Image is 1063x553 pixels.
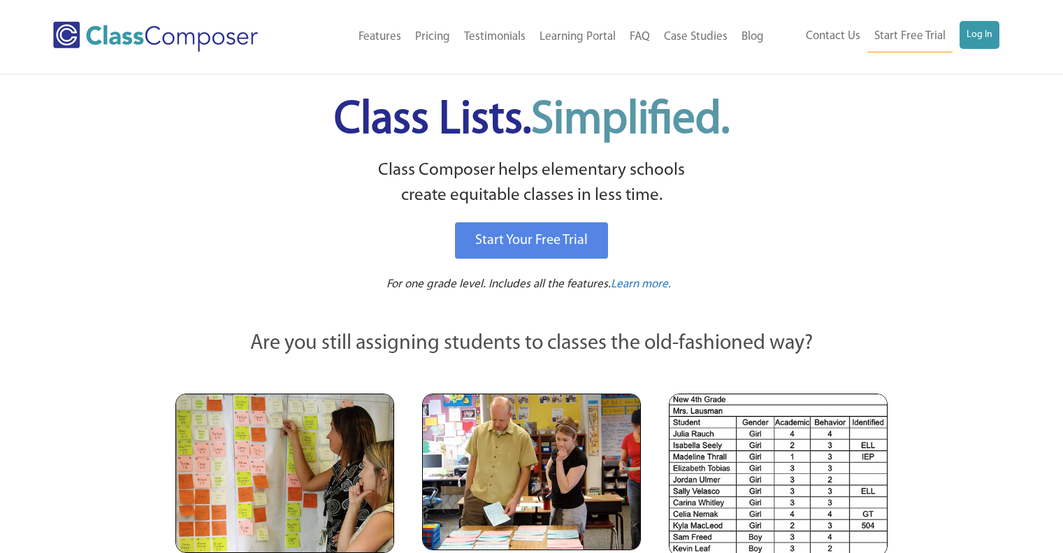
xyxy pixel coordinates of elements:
a: Contact Us [799,21,867,52]
span: Start Your Free Trial [475,234,588,247]
img: Blue and Pink Paper Cards [422,394,641,550]
nav: Header Menu [303,22,770,52]
a: Start Free Trial [867,21,953,52]
span: For one grade level. Includes all the features. [386,278,611,290]
img: Class Composer [53,22,258,52]
span: Class Lists. [334,98,730,143]
a: Log In [960,21,999,49]
nav: Header Menu [771,21,999,52]
p: Class Composer helps elementary schools create equitable classes in less time. [173,158,890,209]
span: Learn more. [611,278,671,290]
a: Learning Portal [533,22,623,52]
img: Teachers Looking at Sticky Notes [175,394,394,553]
a: Case Studies [657,22,735,52]
a: Start Your Free Trial [455,222,608,259]
a: Testimonials [457,22,533,52]
a: FAQ [623,22,657,52]
a: Learn more. [611,276,671,294]
span: Simplified. [531,98,730,143]
a: Blog [735,22,771,52]
a: Features [352,22,408,52]
a: Pricing [408,22,457,52]
p: Are you still assigning students to classes the old-fashioned way? [175,329,888,359]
